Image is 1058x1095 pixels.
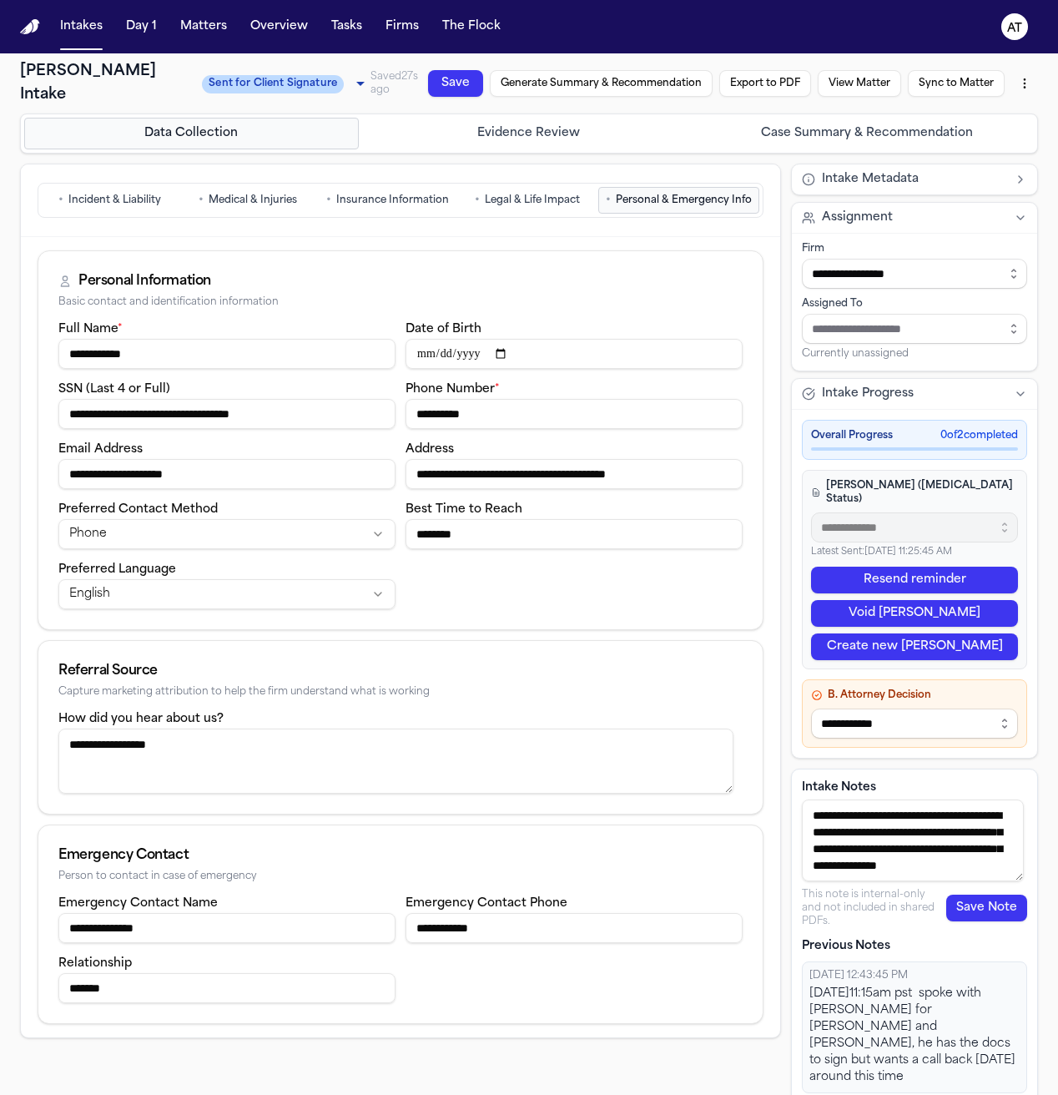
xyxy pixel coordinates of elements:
[336,194,449,207] span: Insurance Information
[802,347,909,361] span: Currently unassigned
[24,118,359,149] button: Go to Data Collection step
[58,339,395,369] input: Full name
[940,429,1018,442] span: 0 of 2 completed
[58,897,218,910] label: Emergency Contact Name
[406,399,743,429] input: Phone number
[406,339,743,369] input: Date of birth
[809,986,1020,1086] div: [DATE]11:15am pst spoke with [PERSON_NAME] for [PERSON_NAME] and [PERSON_NAME], he has the docs t...
[699,118,1034,149] button: Go to Case Summary & Recommendation step
[202,75,344,93] span: Sent for Client Signature
[818,70,901,97] button: View Matter
[379,12,426,42] button: Firms
[20,19,40,35] a: Home
[811,479,1018,506] h4: [PERSON_NAME] ([MEDICAL_DATA] Status)
[802,242,1027,255] div: Firm
[598,187,759,214] button: Go to Personal & Emergency Info
[58,845,743,865] div: Emergency Contact
[58,323,123,336] label: Full Name
[58,870,743,883] div: Person to contact in case of emergency
[325,12,369,42] button: Tasks
[370,72,418,95] span: Saved 27s ago
[362,118,697,149] button: Go to Evidence Review step
[946,895,1027,921] button: Save Note
[58,192,63,209] span: •
[42,187,177,214] button: Go to Incident & Liability
[802,888,946,928] p: This note is internal-only and not included in shared PDFs.
[406,443,454,456] label: Address
[811,546,1018,560] p: Latest Sent: [DATE] 11:25:45 AM
[58,957,132,970] label: Relationship
[822,209,893,226] span: Assignment
[199,192,204,209] span: •
[406,913,743,943] input: Emergency contact phone
[406,459,743,489] input: Address
[811,689,1018,702] h4: B. Attorney Decision
[319,187,456,214] button: Go to Insurance Information
[406,519,743,549] input: Best time to reach
[490,70,713,97] button: Generate Summary & Recommendation
[908,70,1005,97] button: Sync to Matter
[822,171,919,188] span: Intake Metadata
[58,443,143,456] label: Email Address
[802,297,1027,310] div: Assigned To
[20,60,192,107] h1: [PERSON_NAME] Intake
[792,379,1037,409] button: Intake Progress
[1011,68,1038,98] button: More actions
[475,192,480,209] span: •
[68,194,161,207] span: Incident & Liability
[58,973,395,1003] input: Emergency contact relationship
[406,323,481,336] label: Date of Birth
[58,661,743,681] div: Referral Source
[24,118,1034,149] nav: Intake steps
[719,70,811,97] button: Export to PDF
[802,259,1027,289] input: Select firm
[406,503,522,516] label: Best Time to Reach
[460,187,595,214] button: Go to Legal & Life Impact
[811,633,1018,660] button: Create new [PERSON_NAME]
[606,192,611,209] span: •
[428,70,483,97] button: Save
[53,12,109,42] button: Intakes
[802,800,1024,881] textarea: Intake notes
[174,12,234,42] button: Matters
[802,938,1027,955] p: Previous Notes
[58,686,743,699] div: Capture marketing attribution to help the firm understand what is working
[616,194,752,207] span: Personal & Emergency Info
[58,713,224,725] label: How did you hear about us?
[792,203,1037,233] button: Assignment
[58,399,395,429] input: SSN
[802,780,1027,796] label: Intake Notes
[485,194,580,207] span: Legal & Life Impact
[326,192,331,209] span: •
[58,913,395,943] input: Emergency contact name
[58,503,218,516] label: Preferred Contact Method
[811,600,1018,627] button: Void [PERSON_NAME]
[180,187,315,214] button: Go to Medical & Injuries
[58,563,176,576] label: Preferred Language
[202,72,370,95] div: Update intake status
[20,19,40,35] img: Finch Logo
[119,12,164,42] button: Day 1
[811,567,1018,593] button: Resend reminder
[809,969,1020,982] div: [DATE] 12:43:45 PM
[58,296,743,309] div: Basic contact and identification information
[822,386,914,402] span: Intake Progress
[244,12,315,42] button: Overview
[802,314,1027,344] input: Assign to staff member
[811,429,893,442] span: Overall Progress
[436,12,507,42] button: The Flock
[78,271,211,291] div: Personal Information
[406,897,567,910] label: Emergency Contact Phone
[209,194,297,207] span: Medical & Injuries
[406,383,500,396] label: Phone Number
[58,383,170,396] label: SSN (Last 4 or Full)
[58,459,395,489] input: Email address
[792,164,1037,194] button: Intake Metadata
